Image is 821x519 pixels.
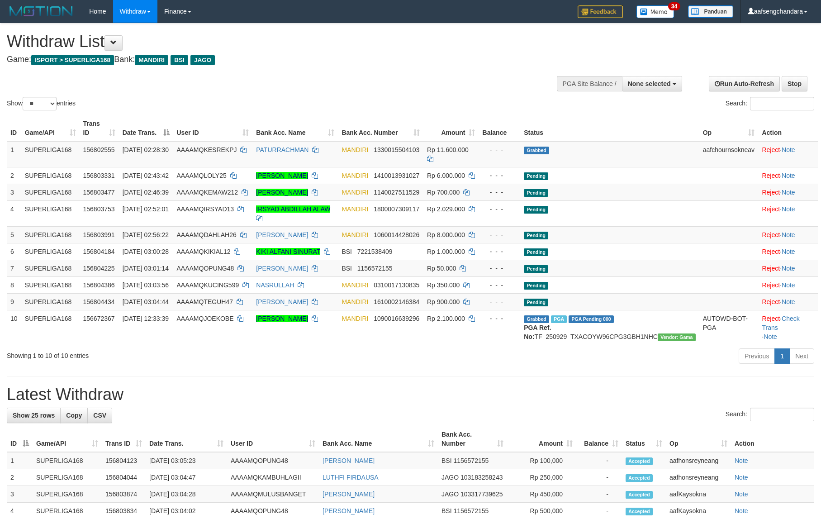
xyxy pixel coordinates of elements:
a: Reject [762,146,780,153]
td: · [758,141,818,167]
img: panduan.png [688,5,733,18]
span: Pending [524,232,548,239]
span: BSI [441,457,452,464]
span: 156804184 [83,248,115,255]
span: AAAAMQKIKIAL12 [177,248,231,255]
a: Note [782,281,795,289]
a: Reject [762,315,780,322]
a: [PERSON_NAME] [323,507,375,514]
a: [PERSON_NAME] [256,298,308,305]
th: Game/API: activate to sort column ascending [33,426,102,452]
a: Previous [739,348,775,364]
span: Copy 1800007309117 to clipboard [374,205,419,213]
td: AUTOWD-BOT-PGA [699,310,759,345]
td: AAAAMQKAMBUHLAGII [227,469,319,486]
td: · [758,276,818,293]
div: - - - [482,264,517,273]
span: AAAAMQLOLY25 [177,172,227,179]
th: Trans ID: activate to sort column ascending [102,426,146,452]
td: SUPERLIGA168 [21,167,80,184]
span: 156804386 [83,281,115,289]
td: AAAAMQOPUNG48 [227,452,319,469]
div: - - - [482,188,517,197]
td: 10 [7,310,21,345]
a: LUTHFI FIRDAUSA [323,474,379,481]
th: Amount: activate to sort column ascending [423,115,479,141]
span: PGA Pending [569,315,614,323]
span: JAGO [190,55,215,65]
img: Button%20Memo.svg [636,5,674,18]
span: 156804225 [83,265,115,272]
td: 156803874 [102,486,146,503]
td: [DATE] 03:05:23 [146,452,227,469]
span: Copy 1610002146384 to clipboard [374,298,419,305]
td: · [758,260,818,276]
th: Bank Acc. Number: activate to sort column ascending [338,115,423,141]
td: 1 [7,141,21,167]
span: Rp 8.000.000 [427,231,465,238]
span: [DATE] 02:56:22 [123,231,169,238]
div: Showing 1 to 10 of 10 entries [7,348,335,360]
span: AAAAMQKESREKPJ [177,146,237,153]
a: Run Auto-Refresh [709,76,780,91]
div: - - - [482,314,517,323]
div: PGA Site Balance / [557,76,622,91]
a: Note [782,205,795,213]
a: Note [735,457,748,464]
a: [PERSON_NAME] [256,315,308,322]
span: ISPORT > SUPERLIGA168 [31,55,114,65]
a: Note [764,333,777,340]
td: SUPERLIGA168 [21,141,80,167]
span: Rp 700.000 [427,189,460,196]
th: Status: activate to sort column ascending [622,426,666,452]
td: · [758,167,818,184]
a: Show 25 rows [7,408,61,423]
a: [PERSON_NAME] [256,265,308,272]
span: Pending [524,248,548,256]
a: Note [735,507,748,514]
span: Rp 50.000 [427,265,456,272]
a: Reject [762,298,780,305]
span: Copy 1156572155 to clipboard [357,265,393,272]
th: Op: activate to sort column ascending [699,115,759,141]
div: - - - [482,205,517,214]
a: Reject [762,248,780,255]
td: aafKaysokna [666,486,731,503]
td: SUPERLIGA168 [33,452,102,469]
h1: Latest Withdraw [7,386,814,404]
span: BSI [342,265,352,272]
span: Show 25 rows [13,412,55,419]
span: Rp 350.000 [427,281,460,289]
span: JAGO [441,474,459,481]
span: MANDIRI [342,172,368,179]
a: [PERSON_NAME] [256,189,308,196]
label: Search: [726,408,814,421]
span: None selected [628,80,671,87]
th: Balance: activate to sort column ascending [576,426,622,452]
span: Rp 6.000.000 [427,172,465,179]
label: Search: [726,97,814,110]
td: 8 [7,276,21,293]
a: CSV [87,408,112,423]
a: Note [735,474,748,481]
th: Bank Acc. Name: activate to sort column ascending [319,426,438,452]
span: Rp 1.000.000 [427,248,465,255]
a: Note [782,298,795,305]
span: Copy 1156572155 to clipboard [453,457,489,464]
span: [DATE] 03:04:44 [123,298,169,305]
td: SUPERLIGA168 [21,243,80,260]
a: NASRULLAH [256,281,294,289]
span: AAAAMQKUCING599 [177,281,239,289]
a: Reject [762,265,780,272]
a: Next [789,348,814,364]
a: [PERSON_NAME] [256,172,308,179]
a: Reject [762,231,780,238]
td: - [576,469,622,486]
td: · [758,200,818,226]
b: PGA Ref. No: [524,324,551,340]
span: Rp 900.000 [427,298,460,305]
span: Copy 1156572155 to clipboard [453,507,489,514]
span: [DATE] 02:52:01 [123,205,169,213]
a: Note [782,265,795,272]
td: · [758,226,818,243]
